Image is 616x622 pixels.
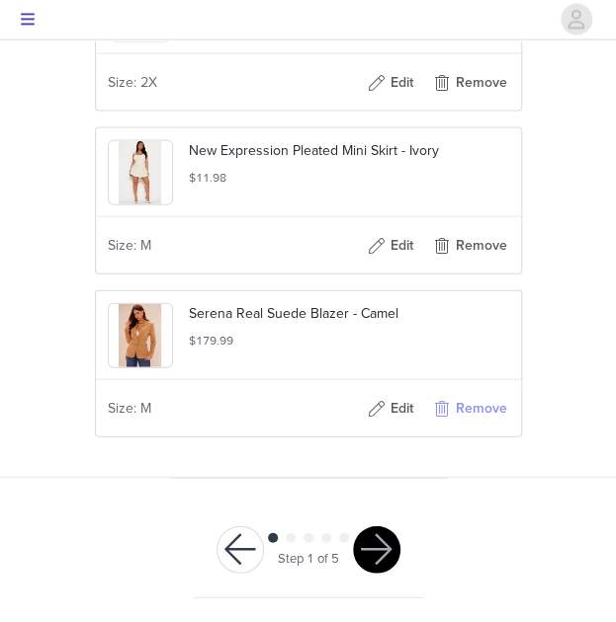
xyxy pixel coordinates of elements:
button: Edit [351,230,430,262]
div: avatar [567,4,585,36]
button: Edit [351,67,430,99]
button: Remove [430,230,509,262]
button: Remove [430,67,509,99]
h5: $11.98 [189,169,509,187]
img: product image [119,304,161,367]
p: New Expression Pleated Mini Skirt - Ivory [189,140,509,161]
h5: $179.99 [189,332,509,350]
button: Remove [430,393,509,425]
img: product image [119,141,161,204]
span: Size: M [108,235,151,256]
div: Step 1 of 5 [278,550,339,570]
p: Serena Real Suede Blazer - Camel [189,303,509,324]
span: Size: M [108,398,151,419]
span: Size: 2X [108,72,157,93]
button: Edit [351,393,430,425]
